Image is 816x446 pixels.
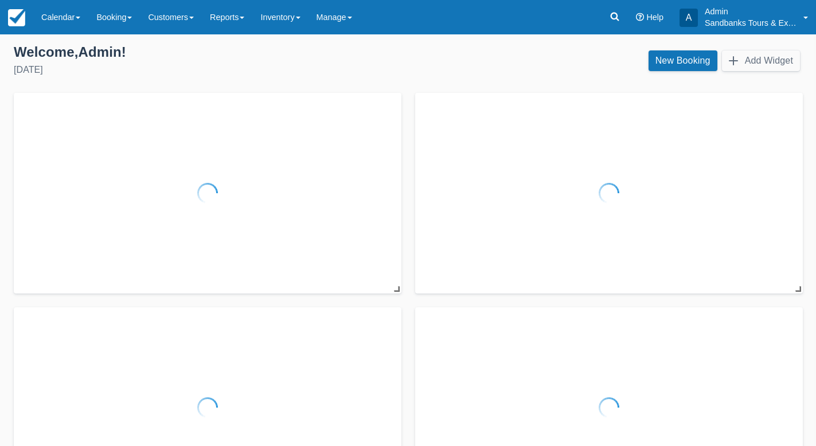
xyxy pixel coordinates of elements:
span: Help [646,13,663,22]
i: Help [636,13,644,21]
p: Sandbanks Tours & Experiences [705,17,797,29]
a: New Booking [649,50,717,71]
div: Welcome , Admin ! [14,44,399,61]
div: A [680,9,698,27]
button: Add Widget [722,50,800,71]
p: Admin [705,6,797,17]
div: [DATE] [14,63,399,77]
img: checkfront-main-nav-mini-logo.png [8,9,25,26]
